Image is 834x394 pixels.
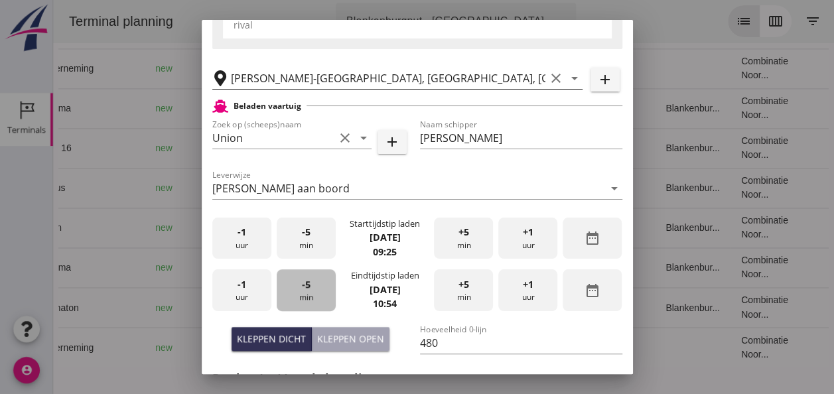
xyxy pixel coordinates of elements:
[602,88,677,128] td: Blankenbur...
[502,48,602,88] td: 18
[212,218,271,259] div: uur
[150,101,261,115] div: [GEOGRAPHIC_DATA]
[293,13,491,29] div: Blankenburgput - [GEOGRAPHIC_DATA]
[677,208,760,247] td: Combinatie Noor...
[434,247,501,287] td: Filling sand
[597,72,613,88] i: add
[434,128,501,168] td: Ontzilt oph.zan...
[350,269,419,282] div: Eindtijdstip laden
[212,182,350,194] div: [PERSON_NAME] aan boord
[677,88,760,128] td: Combinatie Noor...
[312,327,389,351] button: Kleppen open
[434,218,493,259] div: min
[420,332,622,354] input: Hoeveelheid 0-lijn
[384,134,400,150] i: add
[677,327,760,367] td: Combinatie Noor...
[296,287,369,327] td: 672
[420,127,622,149] input: Naam schipper
[369,283,400,296] strong: [DATE]
[183,183,192,192] i: directions_boat
[183,342,192,352] i: directions_boat
[296,327,369,367] td: 1231
[585,283,600,298] i: date_range
[502,247,602,287] td: 18
[212,127,334,149] input: Zoek op (scheeps)naam
[434,287,501,327] td: Ontzilt oph.zan...
[602,128,677,168] td: Blankenbur...
[150,62,261,76] div: Gouda
[502,208,602,247] td: 18
[602,208,677,247] td: Blankenbur...
[434,88,501,128] td: Filling sand
[502,287,602,327] td: 18
[322,224,332,232] small: m3
[548,70,564,86] i: clear
[602,168,677,208] td: Blankenbur...
[585,230,600,246] i: date_range
[150,300,261,314] div: Gouda
[296,168,369,208] td: 999
[356,130,372,146] i: arrow_drop_down
[677,247,760,287] td: Combinatie Noor...
[434,208,501,247] td: Filling sand
[150,221,261,235] div: [GEOGRAPHIC_DATA]
[92,287,139,327] td: new
[752,13,768,29] i: filter_list
[327,344,338,352] small: m3
[150,141,261,155] div: Gouda
[92,247,139,287] td: new
[606,180,622,196] i: arrow_drop_down
[327,145,338,153] small: m3
[231,68,545,89] input: Losplaats
[183,143,192,153] i: directions_boat
[502,128,602,168] td: 18
[350,218,420,230] div: Starttijdstip laden
[322,264,332,272] small: m3
[208,263,217,272] i: directions_boat
[234,100,301,112] h2: Beladen vaartuig
[498,218,557,259] div: uur
[238,277,246,292] span: -1
[92,88,139,128] td: new
[296,128,369,168] td: 1298
[502,327,602,367] td: 18
[212,369,622,387] h2: Product(en)/vrachtbepaling
[499,13,515,29] i: arrow_drop_down
[277,269,336,311] div: min
[234,18,601,32] div: rival
[458,277,469,292] span: +5
[502,88,602,128] td: 18
[434,48,501,88] td: Ontzilt oph.zan...
[434,168,501,208] td: Ontzilt oph.zan...
[296,208,369,247] td: 480
[337,130,353,146] i: clear
[252,103,261,113] i: directions_boat
[322,105,332,113] small: m3
[238,225,246,239] span: -1
[237,332,306,346] div: Kleppen dicht
[92,168,139,208] td: new
[327,65,338,73] small: m3
[277,218,336,259] div: min
[302,225,311,239] span: -5
[373,297,397,310] strong: 10:54
[523,225,533,239] span: +1
[212,269,271,311] div: uur
[183,302,192,312] i: directions_boat
[715,13,730,29] i: calendar_view_week
[92,128,139,168] td: new
[317,332,384,346] div: Kleppen open
[232,327,312,351] button: Kleppen dicht
[502,168,602,208] td: 18
[683,13,699,29] i: list
[498,269,557,311] div: uur
[567,70,583,86] i: arrow_drop_down
[677,168,760,208] td: Combinatie Noor...
[602,287,677,327] td: Blankenbur...
[523,277,533,292] span: +1
[296,48,369,88] td: 1231
[92,327,139,367] td: new
[296,247,369,287] td: 994
[252,223,261,232] i: directions_boat
[373,245,397,258] strong: 09:25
